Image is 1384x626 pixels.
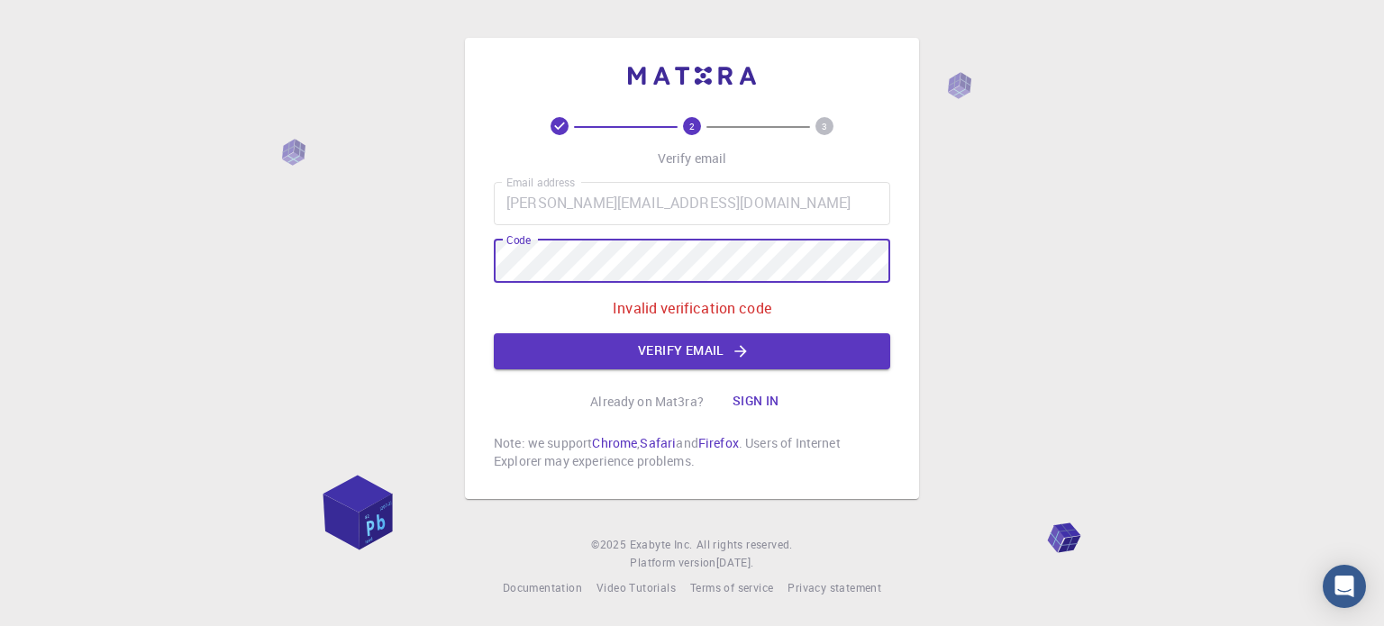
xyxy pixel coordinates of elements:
span: Documentation [503,580,582,594]
a: Video Tutorials [596,579,676,597]
p: Invalid verification code [613,297,771,319]
label: Code [506,232,531,248]
a: Firefox [698,434,739,451]
a: Exabyte Inc. [630,536,693,554]
span: All rights reserved. [697,536,793,554]
a: Privacy statement [788,579,881,597]
button: Verify email [494,333,890,369]
a: Chrome [592,434,637,451]
text: 3 [822,120,827,132]
a: Terms of service [690,579,773,597]
span: Exabyte Inc. [630,537,693,551]
span: Privacy statement [788,580,881,594]
span: Platform version [630,554,715,572]
a: Safari [640,434,676,451]
a: [DATE]. [716,554,754,572]
span: Video Tutorials [596,580,676,594]
span: Terms of service [690,580,773,594]
p: Verify email [658,150,727,168]
span: [DATE] . [716,555,754,569]
label: Email address [506,175,575,190]
a: Documentation [503,579,582,597]
text: 2 [689,120,695,132]
span: © 2025 [591,536,629,554]
div: Open Intercom Messenger [1323,565,1366,608]
p: Note: we support , and . Users of Internet Explorer may experience problems. [494,434,890,470]
p: Already on Mat3ra? [590,393,704,411]
button: Sign in [718,384,794,420]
